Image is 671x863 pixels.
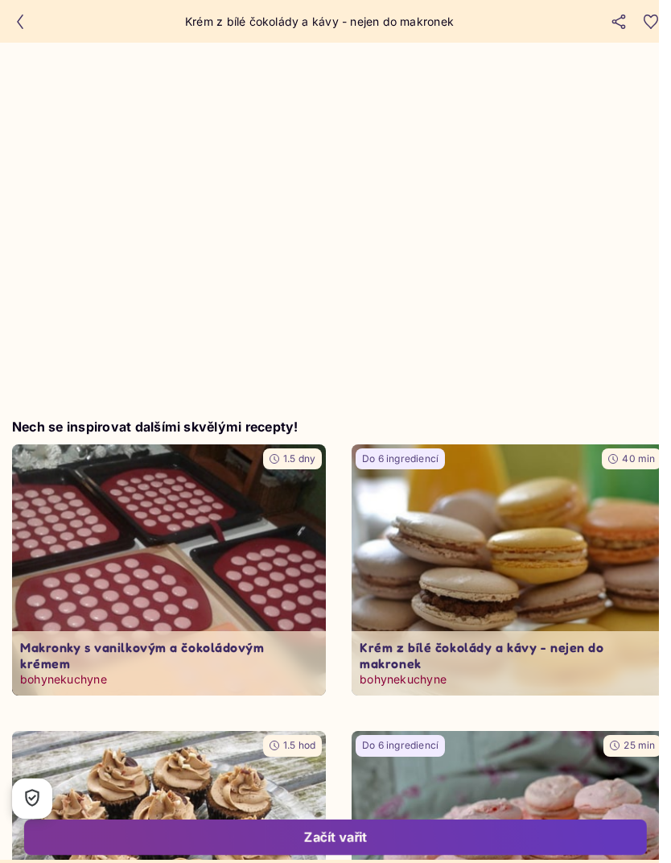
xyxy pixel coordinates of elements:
[624,739,655,751] span: 25 min
[622,452,655,465] span: 40 min
[12,444,326,696] a: undefined1.5 dnyMakronky s vanilkovým a čokoládovým krémembohynekuchyne
[20,671,318,688] p: bohynekuchyne
[360,639,657,671] p: Krém z bílé čokolády a kávy - nejen do makronek
[283,739,315,751] span: 1.5 hod
[24,820,647,855] button: Začít vařit
[20,639,318,671] p: Makronky s vanilkovým a čokoládovým krémem
[362,452,438,466] p: Do 6 ingrediencí
[4,438,334,702] img: undefined
[360,671,657,688] p: bohynekuchyne
[42,828,629,846] div: Začít vařit
[362,739,438,753] p: Do 6 ingrediencí
[283,452,315,465] span: 1.5 dny
[12,417,665,436] h2: Nech se inspirovat dalšími skvělými recepty!
[352,444,665,696] a: undefinedDo 6 ingrediencí40 minKrém z bílé čokolády a kávy - nejen do makronekbohynekuchyne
